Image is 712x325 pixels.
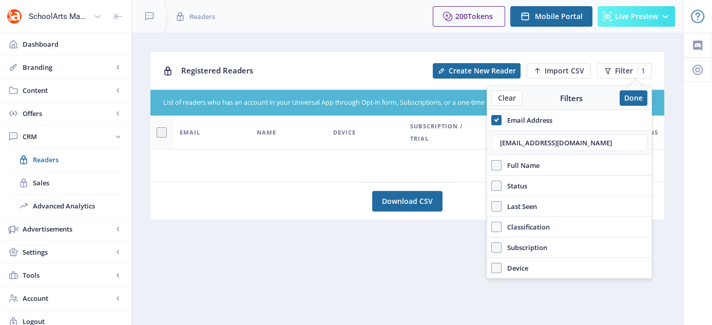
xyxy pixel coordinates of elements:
button: Done [620,90,647,106]
span: Mobile Portal [535,12,583,21]
span: CRM [23,131,113,142]
div: SchoolArts Magazine [29,5,89,28]
span: Branding [23,62,113,72]
span: Advertisements [23,224,113,234]
span: Content [23,85,113,95]
span: Dashboard [23,39,123,49]
div: Filters [523,93,620,103]
span: Last Seen [502,200,537,213]
span: Device [333,126,356,139]
span: Tools [23,270,113,280]
span: Readers [189,11,215,22]
span: Registered Readers [181,65,253,75]
span: Account [23,293,113,303]
button: Filter1 [597,63,652,79]
span: Advanced Analytics [33,201,121,211]
span: Create New Reader [449,67,516,75]
span: Import CSV [545,67,584,75]
span: Classification [502,221,550,233]
a: Readers [10,148,121,171]
span: Subscription [502,241,547,254]
a: New page [521,63,591,79]
a: Sales [10,171,121,194]
a: New page [427,63,521,79]
img: properties.app_icon.png [6,8,23,25]
app-collection-view: Registered Readers [150,51,665,182]
button: Clear [491,90,523,106]
div: List of readers who has an account in your Universal App through Opt-in form, Subscriptions, or a... [163,98,590,108]
span: Email Address [502,114,552,126]
div: 1 [637,67,645,75]
span: Subscription / Trial [410,120,481,145]
a: Advanced Analytics [10,195,121,217]
span: Filter [615,67,633,75]
span: Settings [23,247,113,257]
button: Create New Reader [433,63,521,79]
span: Offers [23,108,113,119]
span: Status [502,180,527,192]
span: Readers [33,155,121,165]
a: Download CSV [372,191,442,212]
button: 200Tokens [433,6,505,27]
span: Device [502,262,528,274]
span: Sales [33,178,121,188]
span: Live Preview [615,12,658,21]
button: Mobile Portal [510,6,592,27]
button: Live Preview [598,6,675,27]
span: Name [257,126,276,139]
button: Import CSV [527,63,591,79]
span: Tokens [468,11,493,21]
span: Email [180,126,200,139]
span: Full Name [502,159,540,171]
